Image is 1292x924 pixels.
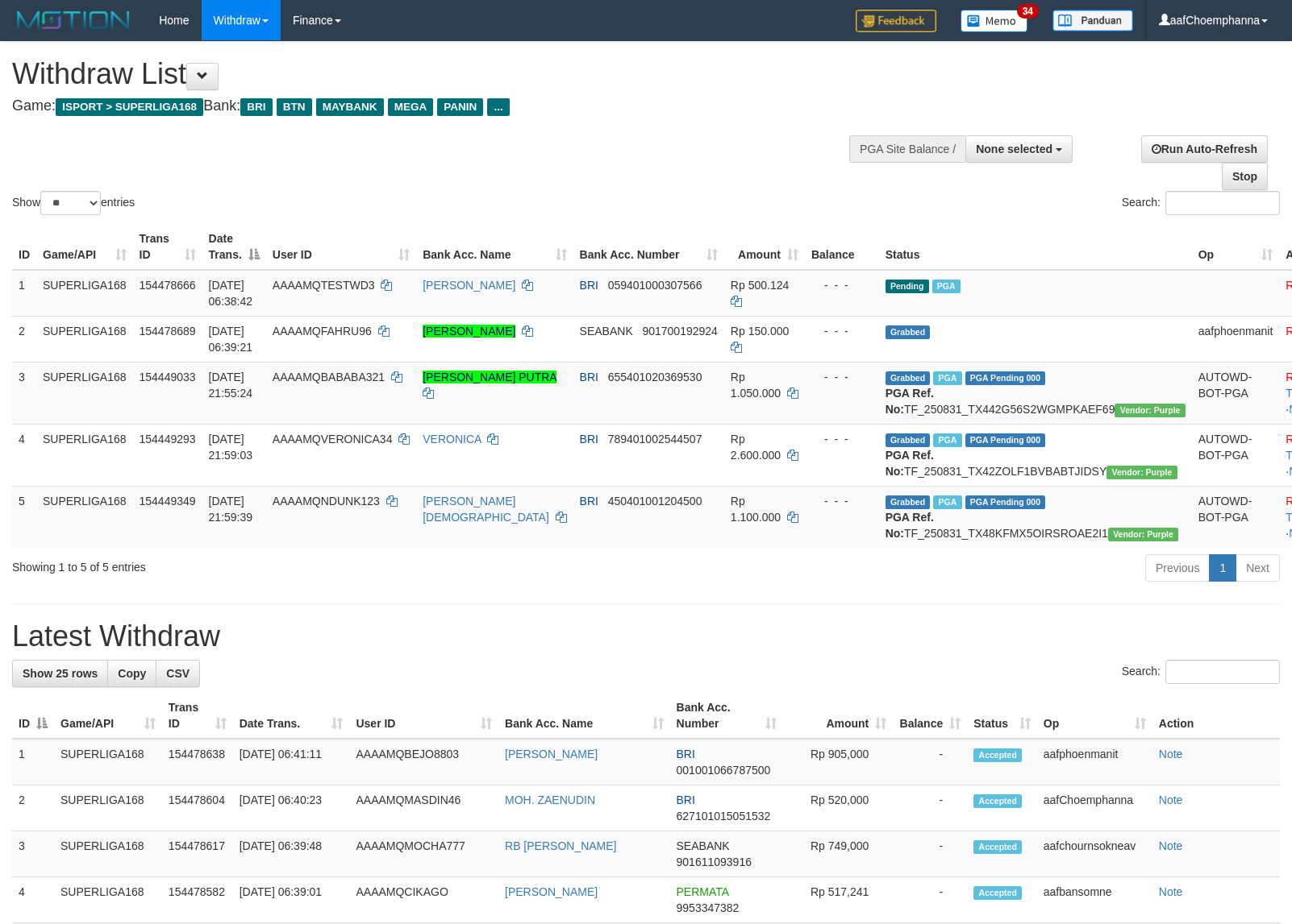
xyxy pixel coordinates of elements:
[1037,785,1152,831] td: aafChoemphanna
[965,495,1046,509] span: PGA Pending
[12,620,1280,653] h1: Latest Withdraw
[233,785,350,831] td: [DATE] 06:40:23
[973,840,1022,854] span: Accepted
[240,98,272,116] span: BRI
[12,362,36,424] td: 3
[1115,404,1185,417] span: Vendor URL: https://trx4.1velocity.biz
[1122,191,1280,215] label: Search:
[893,831,967,877] td: -
[166,667,190,680] span: CSV
[423,325,515,338] a: [PERSON_NAME]
[349,877,498,923] td: AAAAMQCIKAGO
[349,739,498,785] td: AAAAMQBEJO8803
[811,323,873,339] div: - - -
[670,693,783,739] th: Bank Acc. Number: activate to sort column ascending
[677,810,771,822] span: Copy 627101015051532 to clipboard
[1108,528,1178,541] span: Vendor URL: https://trx4.1velocity.biz
[140,279,196,292] span: 154478666
[23,667,98,680] span: Show 25 rows
[54,739,162,785] td: SUPERLIGA168
[388,98,434,116] span: MEGA
[349,831,498,877] td: AAAAMQMOCHA777
[12,693,54,739] th: ID: activate to sort column descending
[811,431,873,447] div: - - -
[677,748,695,760] span: BRI
[967,693,1037,739] th: Status: activate to sort column ascending
[12,660,108,687] a: Show 25 rows
[12,58,845,90] h1: Withdraw List
[505,885,598,898] a: [PERSON_NAME]
[209,371,253,400] span: [DATE] 21:55:24
[849,135,965,163] div: PGA Site Balance /
[580,495,598,508] span: BRI
[273,279,375,292] span: AAAAMQTESTWD3
[677,793,695,806] span: BRI
[12,486,36,548] td: 5
[12,785,54,831] td: 2
[573,224,724,270] th: Bank Acc. Number: activate to sort column ascending
[266,224,416,270] th: User ID: activate to sort column ascending
[36,424,133,486] td: SUPERLIGA168
[783,693,893,739] th: Amount: activate to sort column ascending
[56,98,203,116] span: ISPORT > SUPERLIGA168
[731,325,789,338] span: Rp 150.000
[1052,10,1133,31] img: panduan.png
[811,277,873,293] div: - - -
[133,224,202,270] th: Trans ID: activate to sort column ascending
[487,98,509,116] span: ...
[1037,693,1152,739] th: Op: activate to sort column ascending
[12,8,135,32] img: MOTION_logo.png
[12,424,36,486] td: 4
[976,143,1052,155] span: None selected
[677,901,740,914] span: Copy 9953347382 to clipboard
[36,486,133,548] td: SUPERLIGA168
[54,785,162,831] td: SUPERLIGA168
[933,371,961,385] span: Marked by aafheankoy
[140,433,196,445] span: 154449293
[12,877,54,923] td: 4
[1192,316,1280,362] td: aafphoenmanit
[423,371,556,383] a: [PERSON_NAME] PUTRA
[36,316,133,362] td: SUPERLIGA168
[893,785,967,831] td: -
[209,325,253,354] span: [DATE] 06:39:21
[209,495,253,524] span: [DATE] 21:59:39
[1159,839,1183,852] a: Note
[36,270,133,317] td: SUPERLIGA168
[202,224,266,270] th: Date Trans.: activate to sort column descending
[1037,877,1152,923] td: aafbansomne
[233,693,350,739] th: Date Trans.: activate to sort column ascending
[879,362,1192,424] td: TF_250831_TX442G56S2WGMPKAEF69
[965,371,1046,385] span: PGA Pending
[505,793,595,806] a: MOH. ZAENUDIN
[1165,191,1280,215] input: Search:
[886,433,931,447] span: Grabbed
[783,785,893,831] td: Rp 520,000
[12,98,845,114] h4: Game: Bank:
[54,831,162,877] td: SUPERLIGA168
[879,486,1192,548] td: TF_250831_TX48KFMX5OIRSROAE2I1
[1192,486,1280,548] td: AUTOWD-BOT-PGA
[856,10,936,32] img: Feedback.jpg
[54,693,162,739] th: Game/API: activate to sort column ascending
[1222,163,1268,190] a: Stop
[1236,554,1280,582] a: Next
[36,224,133,270] th: Game/API: activate to sort column ascending
[961,10,1028,32] img: Button%20Memo.svg
[162,693,233,739] th: Trans ID: activate to sort column ascending
[933,495,961,509] span: Marked by aafheankoy
[886,325,931,339] span: Grabbed
[162,831,233,877] td: 154478617
[1192,362,1280,424] td: AUTOWD-BOT-PGA
[423,433,481,445] a: VERONICA
[608,433,702,445] span: Copy 789401002544507 to clipboard
[608,279,702,292] span: Copy 059401000307566 to clipboard
[1152,693,1280,739] th: Action
[505,839,616,852] a: RB [PERSON_NAME]
[40,191,101,215] select: Showentries
[12,270,36,317] td: 1
[724,224,805,270] th: Amount: activate to sort column ascending
[233,877,350,923] td: [DATE] 06:39:01
[879,224,1192,270] th: Status
[12,739,54,785] td: 1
